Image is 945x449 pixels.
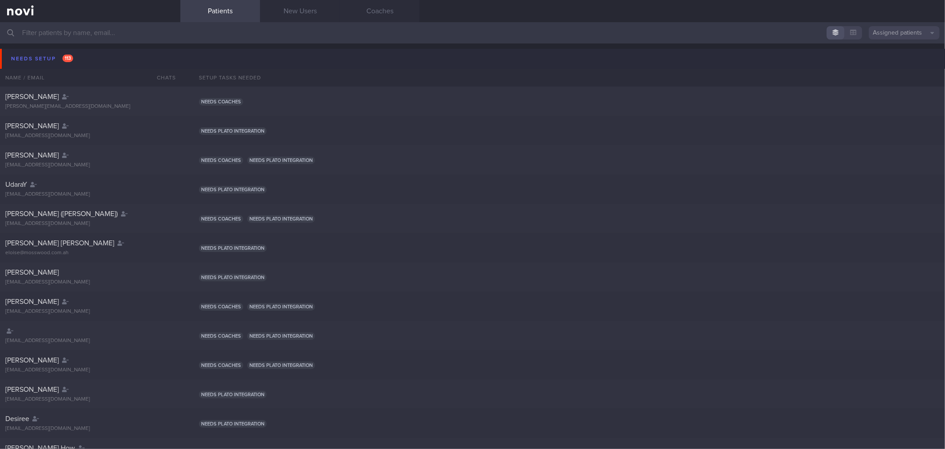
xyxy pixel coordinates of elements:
span: Needs plato integration [199,391,267,398]
span: [PERSON_NAME] [5,122,59,130]
span: Needs coaches [199,215,243,223]
div: [EMAIL_ADDRESS][DOMAIN_NAME] [5,162,175,169]
span: [PERSON_NAME] [5,357,59,364]
span: UdaraY [5,181,27,188]
div: eloise@mosswood.com.ah [5,250,175,256]
span: Needs plato integration [199,274,267,281]
div: [EMAIL_ADDRESS][DOMAIN_NAME] [5,221,175,227]
div: Setup tasks needed [194,69,945,87]
span: Needs coaches [199,157,243,164]
span: Needs plato integration [199,244,267,252]
span: Needs plato integration [199,186,267,193]
span: Needs plato integration [247,215,315,223]
span: Needs coaches [199,362,243,369]
span: Needs plato integration [247,157,315,164]
div: [EMAIL_ADDRESS][DOMAIN_NAME] [5,338,175,344]
div: [EMAIL_ADDRESS][DOMAIN_NAME] [5,191,175,198]
span: Needs plato integration [199,420,267,428]
span: Desiree [5,415,29,422]
span: Needs plato integration [247,362,315,369]
div: [EMAIL_ADDRESS][DOMAIN_NAME] [5,308,175,315]
div: [EMAIL_ADDRESS][DOMAIN_NAME] [5,396,175,403]
span: Needs coaches [199,98,243,106]
span: [PERSON_NAME] [5,269,59,276]
span: [PERSON_NAME] [5,386,59,393]
span: Needs plato integration [199,127,267,135]
div: [PERSON_NAME][EMAIL_ADDRESS][DOMAIN_NAME] [5,103,175,110]
span: [PERSON_NAME] [5,93,59,100]
button: Assigned patients [869,26,940,39]
span: Needs coaches [199,332,243,340]
div: [EMAIL_ADDRESS][DOMAIN_NAME] [5,425,175,432]
span: [PERSON_NAME] [PERSON_NAME] [5,240,114,247]
span: Needs plato integration [247,303,315,311]
span: [PERSON_NAME] [5,298,59,305]
span: [PERSON_NAME] [5,152,59,159]
div: Needs setup [9,53,75,65]
div: [EMAIL_ADDRESS][DOMAIN_NAME] [5,279,175,286]
span: Needs coaches [199,303,243,311]
span: Needs plato integration [247,332,315,340]
div: [EMAIL_ADDRESS][DOMAIN_NAME] [5,133,175,139]
span: 113 [62,55,73,62]
span: [PERSON_NAME] ([PERSON_NAME]) [5,210,118,217]
div: [EMAIL_ADDRESS][DOMAIN_NAME] [5,367,175,374]
div: Chats [145,69,180,87]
